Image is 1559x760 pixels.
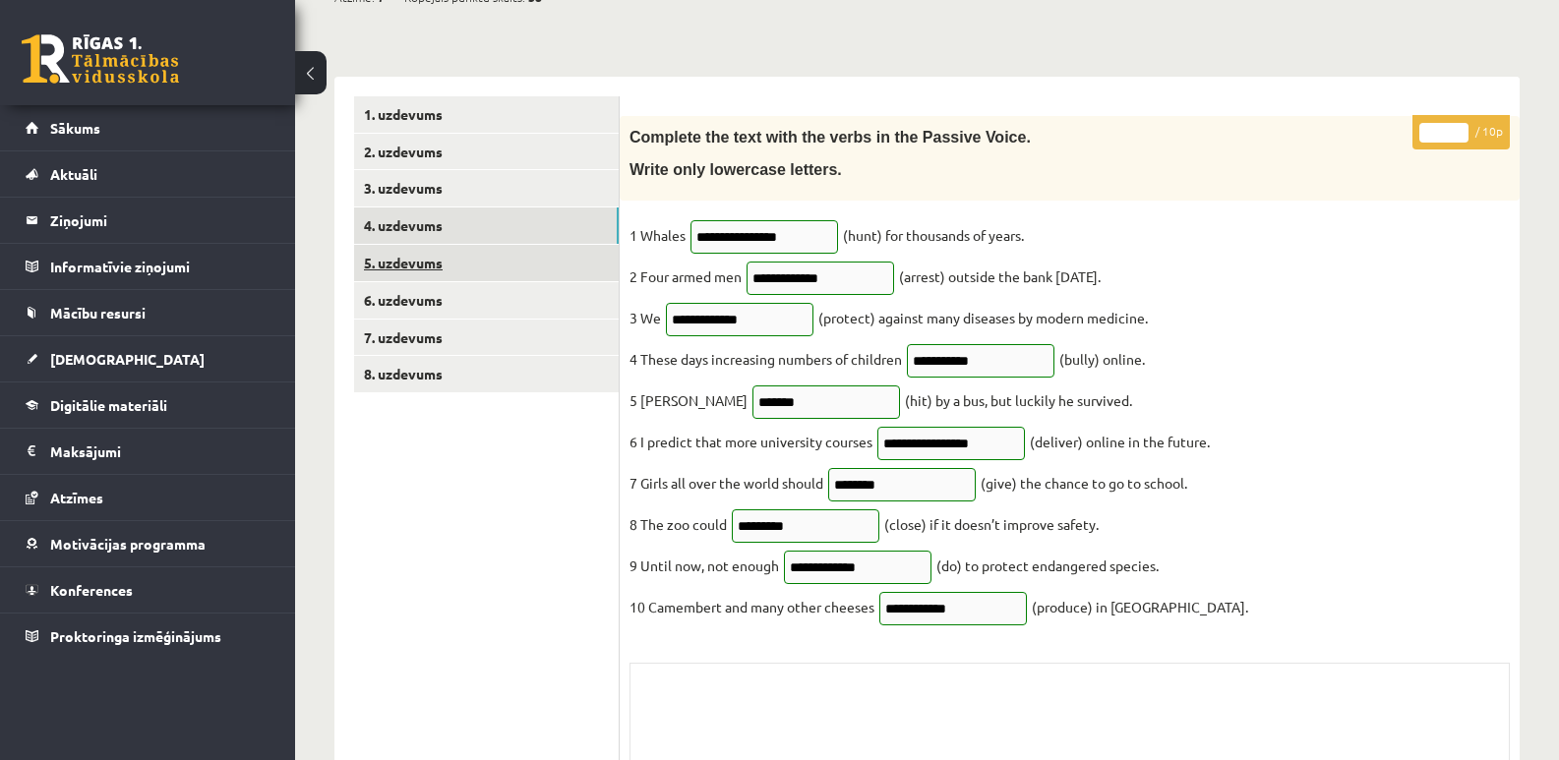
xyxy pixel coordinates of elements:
[50,396,167,414] span: Digitālie materiāli
[50,535,206,553] span: Motivācijas programma
[26,429,270,474] a: Maksājumi
[630,220,686,250] p: 1 Whales
[354,134,619,170] a: 2. uzdevums
[1412,115,1510,149] p: / 10p
[26,336,270,381] a: [DEMOGRAPHIC_DATA]
[50,627,221,645] span: Proktoringa izmēģinājums
[50,489,103,506] span: Atzīmes
[26,382,270,428] a: Digitālie materiāli
[630,551,779,580] p: 9 Until now, not enough
[630,161,842,178] span: Write only lowercase letters.
[630,592,874,621] p: 10 Camembert and many other cheeses
[26,244,270,289] a: Informatīvie ziņojumi
[630,303,661,332] p: 3 We
[354,96,619,133] a: 1. uzdevums
[26,475,270,520] a: Atzīmes
[26,290,270,335] a: Mācību resursi
[26,105,270,150] a: Sākums
[354,170,619,206] a: 3. uzdevums
[50,304,146,322] span: Mācību resursi
[50,119,100,137] span: Sākums
[50,581,133,599] span: Konferences
[630,385,748,415] p: 5 [PERSON_NAME]
[50,244,270,289] legend: Informatīvie ziņojumi
[354,356,619,392] a: 8. uzdevums
[50,165,97,183] span: Aktuāli
[354,245,619,281] a: 5. uzdevums
[630,427,872,456] p: 6 I predict that more university courses
[630,468,823,497] p: 7 Girls all over the world should
[50,429,270,474] legend: Maksājumi
[22,34,179,84] a: Rīgas 1. Tālmācības vidusskola
[26,614,270,659] a: Proktoringa izmēģinājums
[50,350,205,368] span: [DEMOGRAPHIC_DATA]
[354,207,619,244] a: 4. uzdevums
[26,567,270,613] a: Konferences
[630,129,1031,146] span: Complete the text with the verbs in the Passive Voice.
[630,509,727,539] p: 8 The zoo could
[26,151,270,197] a: Aktuāli
[50,198,270,243] legend: Ziņojumi
[26,521,270,566] a: Motivācijas programma
[354,282,619,319] a: 6. uzdevums
[630,262,742,291] p: 2 Four armed men
[26,198,270,243] a: Ziņojumi
[354,320,619,356] a: 7. uzdevums
[630,220,1510,633] fieldset: (hunt) for thousands of years. (arrest) outside the bank [DATE]. (protect) against many diseases ...
[630,344,902,374] p: 4 These days increasing numbers of children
